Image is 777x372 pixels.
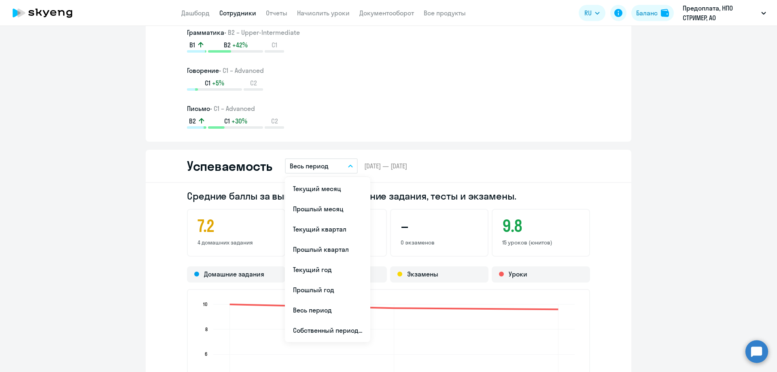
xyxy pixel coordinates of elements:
button: RU [579,5,605,21]
span: B2 [189,117,196,125]
a: Документооборот [359,9,414,17]
span: • B2 – Upper-Intermediate [224,28,300,36]
span: C1 [224,117,230,125]
h3: 9.8 [502,216,580,236]
span: B1 [189,40,195,49]
h3: – [401,216,478,236]
h2: Средние баллы за выполненные домашние задания, тесты и экзамены. [187,189,590,202]
button: Предоплата, НПО СТРИМЕР, АО [679,3,770,23]
h3: Грамматика [187,28,590,37]
p: 0 экзаменов [401,239,478,246]
h3: 7.2 [197,216,275,236]
div: Экзамены [390,266,488,283]
h2: Успеваемость [187,158,272,174]
img: balance [661,9,669,17]
a: Все продукты [424,9,466,17]
span: B2 [224,40,231,49]
div: Баланс [636,8,658,18]
a: Начислить уроки [297,9,350,17]
text: 6 [205,351,208,357]
div: Домашние задания [187,266,285,283]
span: C2 [271,117,278,125]
p: Весь период [290,161,329,171]
ul: RU [285,177,370,342]
a: Сотрудники [219,9,256,17]
span: C2 [250,79,257,87]
span: C1 [205,79,210,87]
span: RU [584,8,592,18]
span: +30% [231,117,247,125]
span: +42% [232,40,248,49]
p: Предоплата, НПО СТРИМЕР, АО [683,3,758,23]
span: • C1 – Advanced [219,66,264,74]
span: C1 [272,40,277,49]
a: Отчеты [266,9,287,17]
a: Дашборд [181,9,210,17]
text: 8 [205,326,208,332]
h3: Письмо [187,104,590,113]
p: 4 домашних задания [197,239,275,246]
span: +5% [212,79,224,87]
span: • C1 – Advanced [210,104,255,113]
text: 10 [203,301,208,307]
span: [DATE] — [DATE] [364,162,407,170]
button: Балансbalance [631,5,674,21]
p: 15 уроков (юнитов) [502,239,580,246]
h3: Говорение [187,66,590,75]
div: Уроки [492,266,590,283]
button: Весь период [285,158,358,174]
